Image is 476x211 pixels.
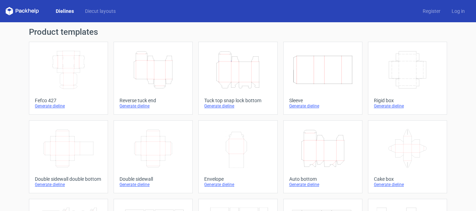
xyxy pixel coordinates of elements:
a: Diecut layouts [79,8,121,15]
a: Log in [446,8,470,15]
div: Generate dieline [35,182,102,187]
div: Generate dieline [374,103,441,109]
a: Reverse tuck endGenerate dieline [114,42,193,115]
div: Generate dieline [289,182,356,187]
div: Reverse tuck end [120,98,187,103]
a: Dielines [50,8,79,15]
div: Generate dieline [120,103,187,109]
div: Generate dieline [204,103,271,109]
a: EnvelopeGenerate dieline [198,120,277,193]
div: Sleeve [289,98,356,103]
div: Cake box [374,176,441,182]
h1: Product templates [29,28,447,36]
div: Tuck top snap lock bottom [204,98,271,103]
a: SleeveGenerate dieline [283,42,362,115]
div: Envelope [204,176,271,182]
a: Auto bottomGenerate dieline [283,120,362,193]
div: Fefco 427 [35,98,102,103]
div: Generate dieline [289,103,356,109]
a: Fefco 427Generate dieline [29,42,108,115]
div: Generate dieline [204,182,271,187]
div: Auto bottom [289,176,356,182]
div: Generate dieline [35,103,102,109]
div: Double sidewall [120,176,187,182]
div: Generate dieline [120,182,187,187]
a: Cake boxGenerate dieline [368,120,447,193]
div: Double sidewall double bottom [35,176,102,182]
a: Double sidewallGenerate dieline [114,120,193,193]
div: Rigid box [374,98,441,103]
div: Generate dieline [374,182,441,187]
a: Register [417,8,446,15]
a: Rigid boxGenerate dieline [368,42,447,115]
a: Tuck top snap lock bottomGenerate dieline [198,42,277,115]
a: Double sidewall double bottomGenerate dieline [29,120,108,193]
